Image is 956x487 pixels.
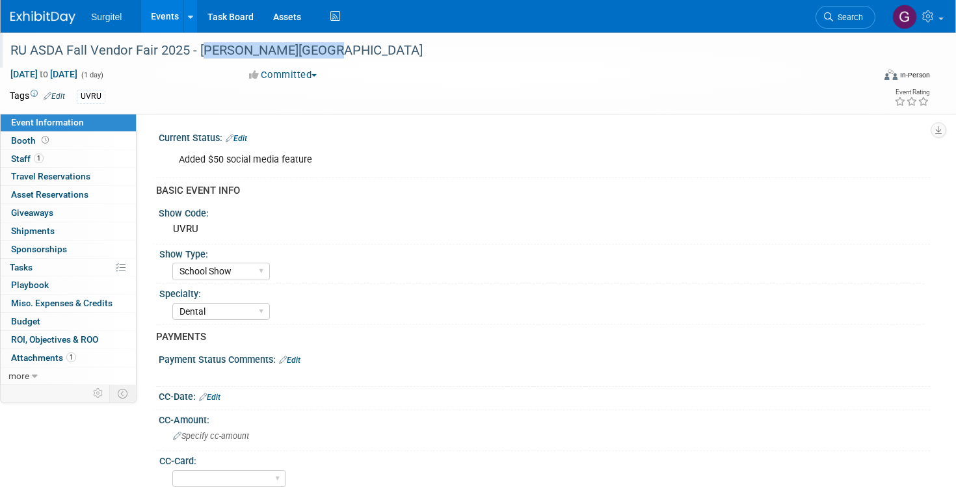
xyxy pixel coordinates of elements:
a: Edit [44,92,65,101]
div: Current Status: [159,128,930,145]
a: Event Information [1,114,136,131]
a: Search [816,6,875,29]
a: Shipments [1,222,136,240]
span: Tasks [10,262,33,272]
a: Attachments1 [1,349,136,367]
a: more [1,367,136,385]
div: Event Format [793,68,930,87]
span: Giveaways [11,207,53,218]
div: Show Type: [159,244,924,261]
span: Specify cc-amount [173,431,249,441]
div: Specialty: [159,284,924,300]
span: Shipments [11,226,55,236]
span: [DATE] [DATE] [10,68,78,80]
span: Asset Reservations [11,189,88,200]
span: Misc. Expenses & Credits [11,298,113,308]
div: Payment Status Comments: [159,350,930,367]
span: Staff [11,153,44,164]
div: CC-Card: [159,451,924,467]
div: UVRU [77,90,105,103]
td: Personalize Event Tab Strip [87,385,110,402]
span: ROI, Objectives & ROO [11,334,98,345]
span: 1 [66,352,76,362]
div: PAYMENTS [156,330,920,344]
span: Playbook [11,280,49,290]
span: Search [833,12,863,22]
span: Attachments [11,352,76,363]
div: RU ASDA Fall Vendor Fair 2025 - [PERSON_NAME][GEOGRAPHIC_DATA] [6,39,852,62]
div: UVRU [168,219,920,239]
span: more [8,371,29,381]
a: Edit [226,134,247,143]
a: Asset Reservations [1,186,136,204]
div: Event Rating [894,89,929,96]
td: Toggle Event Tabs [110,385,137,402]
span: Budget [11,316,40,326]
span: 1 [34,153,44,163]
a: Staff1 [1,150,136,168]
div: CC-Date: [159,387,930,404]
div: Added $50 social media feature [170,147,782,173]
img: Gregg Szymanski [892,5,917,29]
div: Show Code: [159,204,930,220]
span: Event Information [11,117,84,127]
a: Playbook [1,276,136,294]
a: Travel Reservations [1,168,136,185]
span: Sponsorships [11,244,67,254]
div: CC-Amount: [159,410,930,427]
img: Format-Inperson.png [884,70,897,80]
span: Booth [11,135,51,146]
a: Tasks [1,259,136,276]
a: Budget [1,313,136,330]
span: Booth not reserved yet [39,135,51,145]
a: ROI, Objectives & ROO [1,331,136,349]
img: ExhibitDay [10,11,75,24]
td: Tags [10,89,65,104]
span: Travel Reservations [11,171,90,181]
button: Committed [245,68,322,82]
span: (1 day) [80,71,103,79]
a: Misc. Expenses & Credits [1,295,136,312]
div: BASIC EVENT INFO [156,184,920,198]
a: Giveaways [1,204,136,222]
span: Surgitel [91,12,122,22]
a: Edit [279,356,300,365]
span: to [38,69,50,79]
a: Edit [199,393,220,402]
a: Booth [1,132,136,150]
div: In-Person [899,70,930,80]
a: Sponsorships [1,241,136,258]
